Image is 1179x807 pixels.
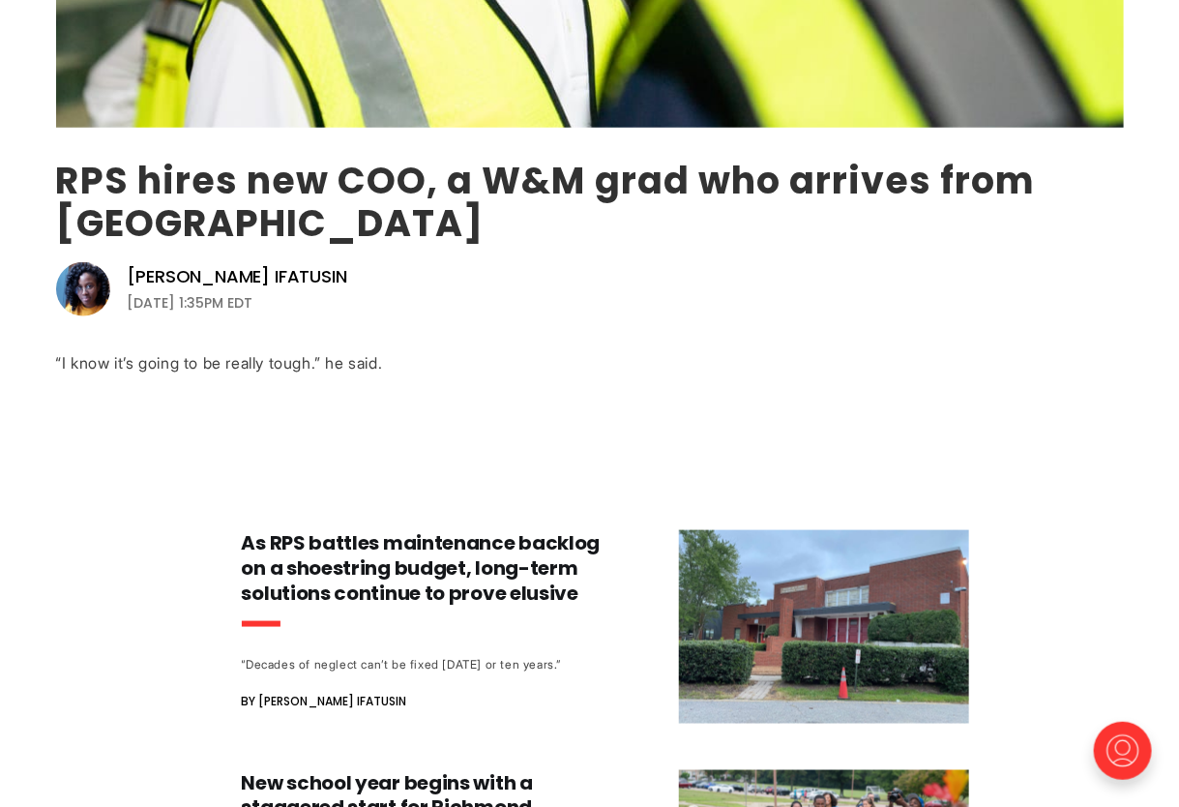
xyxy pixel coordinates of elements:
[128,291,252,314] time: [DATE] 1:35PM EDT
[56,353,1124,374] div: “I know it’s going to be really tough.” he said.
[56,262,110,316] img: Victoria A. Ifatusin
[56,155,1036,249] a: RPS hires new COO, a W&M grad who arrives from [GEOGRAPHIC_DATA]
[242,530,969,724] a: As RPS battles maintenance backlog on a shoestring budget, long-term solutions continue to prove ...
[242,654,602,674] div: “Decades of neglect can’t be fixed [DATE] or ten years.”
[1077,712,1179,807] iframe: portal-trigger
[128,265,347,288] a: [PERSON_NAME] Ifatusin
[242,530,602,606] h3: As RPS battles maintenance backlog on a shoestring budget, long-term solutions continue to prove ...
[242,690,407,713] span: By [PERSON_NAME] Ifatusin
[679,530,969,724] img: As RPS battles maintenance backlog on a shoestring budget, long-term solutions continue to prove ...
